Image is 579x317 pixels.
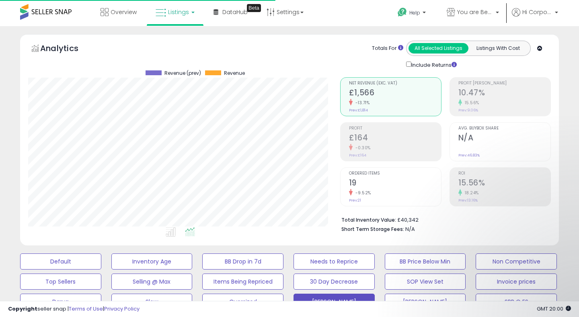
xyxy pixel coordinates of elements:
[522,8,552,16] span: Hi Corporate
[222,8,248,16] span: DataHub
[462,100,479,106] small: 15.56%
[458,126,550,131] span: Avg. Buybox Share
[468,43,528,54] button: Listings With Cost
[294,274,375,290] button: 30 Day Decrease
[391,1,434,26] a: Help
[458,178,550,189] h2: 15.56%
[349,81,441,86] span: Net Revenue (Exc. VAT)
[462,190,479,196] small: 18.24%
[385,253,466,270] button: BB Price Below Min
[400,60,466,69] div: Include Returns
[294,253,375,270] button: Needs to Reprice
[349,198,361,203] small: Prev: 21
[164,70,201,76] span: Revenue (prev)
[458,108,478,113] small: Prev: 9.06%
[202,253,283,270] button: BB Drop in 7d
[111,274,193,290] button: Selling @ Max
[353,145,371,151] small: -0.30%
[349,171,441,176] span: Ordered Items
[349,108,368,113] small: Prev: £1,814
[349,133,441,144] h2: £164
[111,8,137,16] span: Overview
[458,81,550,86] span: Profit [PERSON_NAME]
[40,43,94,56] h5: Analytics
[353,190,371,196] small: -9.52%
[224,70,245,76] span: Revenue
[8,305,37,313] strong: Copyright
[247,4,261,12] div: Tooltip anchor
[476,253,557,270] button: Non Competitive
[353,100,370,106] small: -13.71%
[458,198,478,203] small: Prev: 13.16%
[405,225,415,233] span: N/A
[202,274,283,290] button: Items Being Repriced
[349,178,441,189] h2: 19
[372,45,403,52] div: Totals For
[458,88,550,99] h2: 10.47%
[341,216,396,223] b: Total Inventory Value:
[341,214,545,224] li: £40,342
[409,43,468,54] button: All Selected Listings
[512,8,558,26] a: Hi Corporate
[458,153,480,158] small: Prev: 46.83%
[397,7,407,17] i: Get Help
[457,8,493,16] span: You are Beautiful ([GEOGRAPHIC_DATA])
[341,226,404,233] b: Short Term Storage Fees:
[168,8,189,16] span: Listings
[458,133,550,144] h2: N/A
[349,88,441,99] h2: £1,566
[20,274,101,290] button: Top Sellers
[409,9,420,16] span: Help
[104,305,140,313] a: Privacy Policy
[385,274,466,290] button: SOP View Set
[8,305,140,313] div: seller snap | |
[349,126,441,131] span: Profit
[111,253,193,270] button: Inventory Age
[20,253,101,270] button: Default
[69,305,103,313] a: Terms of Use
[349,153,366,158] small: Prev: £164
[458,171,550,176] span: ROI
